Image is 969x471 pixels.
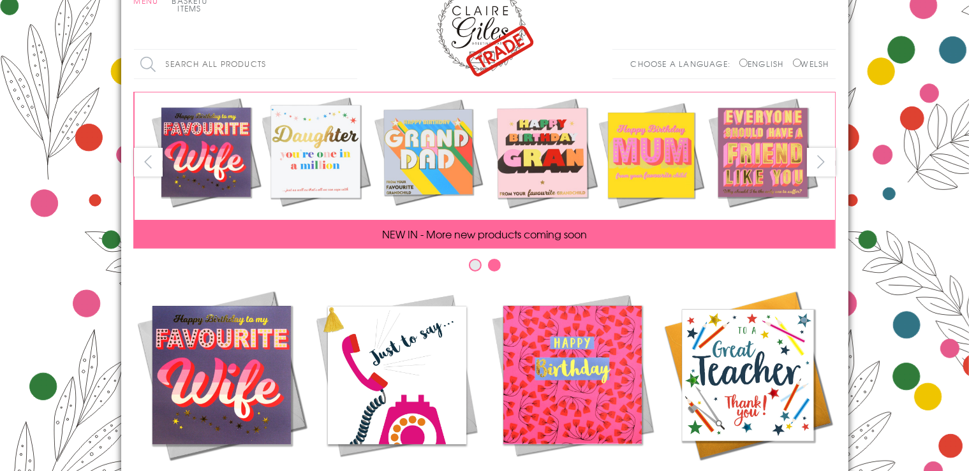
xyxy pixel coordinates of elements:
button: Carousel Page 1 [469,259,482,272]
p: Choose a language: [630,58,737,69]
span: NEW IN - More new products coming soon [382,226,587,242]
label: English [739,58,790,69]
input: Search [344,50,357,78]
input: English [739,59,748,67]
label: Welsh [793,58,829,69]
button: next [807,148,836,177]
div: Carousel Pagination [134,258,836,278]
button: Carousel Page 2 (Current Slide) [488,259,501,272]
button: prev [134,148,163,177]
input: Welsh [793,59,801,67]
input: Search all products [134,50,357,78]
